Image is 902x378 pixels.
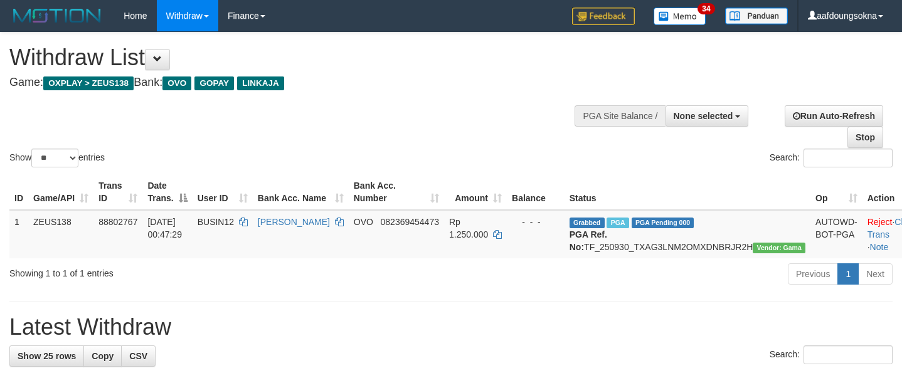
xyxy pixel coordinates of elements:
a: Reject [868,217,893,227]
th: Trans ID: activate to sort column ascending [93,174,142,210]
a: Previous [788,263,838,285]
h1: Latest Withdraw [9,315,893,340]
th: Balance [507,174,565,210]
img: Feedback.jpg [572,8,635,25]
span: Marked by aafsreyleap [607,218,629,228]
label: Show entries [9,149,105,167]
span: PGA Pending [632,218,694,228]
span: Show 25 rows [18,351,76,361]
a: Show 25 rows [9,345,84,367]
img: Button%20Memo.svg [654,8,706,25]
th: Bank Acc. Number: activate to sort column ascending [349,174,444,210]
td: 1 [9,210,28,258]
label: Search: [770,345,893,364]
a: CSV [121,345,156,367]
div: Showing 1 to 1 of 1 entries [9,262,366,280]
b: PGA Ref. No: [570,229,607,252]
a: [PERSON_NAME] [258,217,330,227]
th: Op: activate to sort column ascending [810,174,862,210]
span: OVO [354,217,373,227]
div: PGA Site Balance / [575,105,665,127]
input: Search: [804,149,893,167]
th: User ID: activate to sort column ascending [193,174,253,210]
a: Next [858,263,893,285]
span: 88802767 [98,217,137,227]
a: Copy [83,345,122,367]
h4: Game: Bank: [9,76,589,89]
input: Search: [804,345,893,364]
span: OXPLAY > ZEUS138 [43,76,134,90]
span: Copy 082369454473 to clipboard [381,217,439,227]
span: LINKAJA [237,76,284,90]
th: Amount: activate to sort column ascending [444,174,507,210]
td: AUTOWD-BOT-PGA [810,210,862,258]
img: MOTION_logo.png [9,6,105,25]
th: Game/API: activate to sort column ascending [28,174,93,210]
span: OVO [162,76,191,90]
span: CSV [129,351,147,361]
span: Copy [92,351,114,361]
button: None selected [666,105,749,127]
td: TF_250930_TXAG3LNM2OMXDNBRJR2H [565,210,810,258]
a: 1 [837,263,859,285]
span: GOPAY [194,76,234,90]
h1: Withdraw List [9,45,589,70]
select: Showentries [31,149,78,167]
th: Status [565,174,810,210]
span: Grabbed [570,218,605,228]
span: Rp 1.250.000 [449,217,488,239]
a: Stop [847,127,883,148]
th: Date Trans.: activate to sort column descending [142,174,192,210]
img: panduan.png [725,8,788,24]
span: Vendor URL: https://trx31.1velocity.biz [753,243,805,253]
th: ID [9,174,28,210]
a: Note [870,242,889,252]
div: - - - [512,216,560,228]
span: None selected [674,111,733,121]
a: Run Auto-Refresh [785,105,883,127]
span: [DATE] 00:47:29 [147,217,182,239]
th: Bank Acc. Name: activate to sort column ascending [253,174,349,210]
span: 34 [698,3,714,14]
label: Search: [770,149,893,167]
td: ZEUS138 [28,210,93,258]
span: BUSIN12 [198,217,234,227]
